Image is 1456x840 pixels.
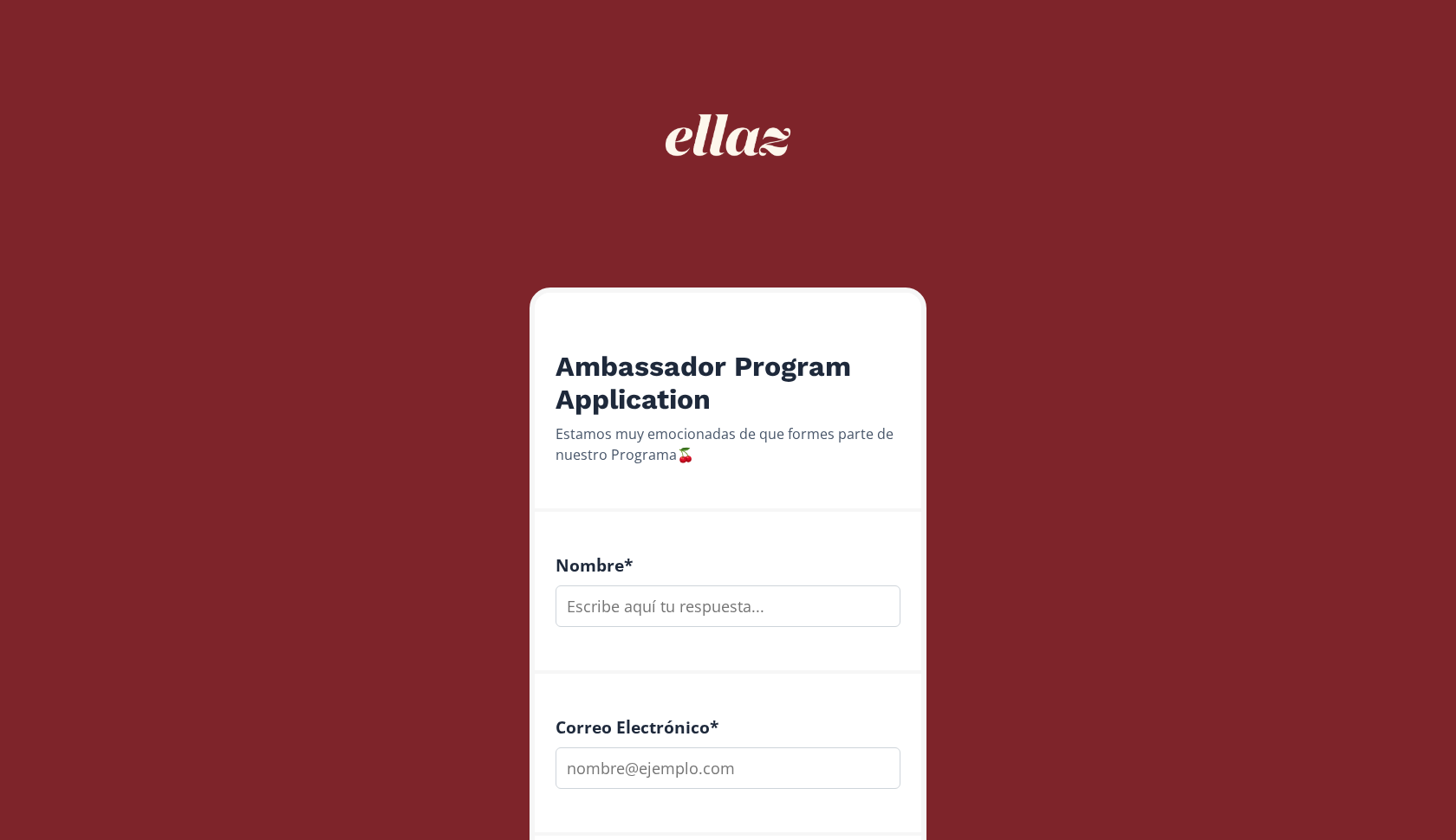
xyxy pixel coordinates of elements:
h2: Ambassador Program Application [556,350,900,417]
h4: Nombre * [556,555,900,575]
h4: Correo Electrónico * [556,717,900,737]
input: nombre@ejemplo.com [556,747,900,789]
img: nKmKAABZpYV7 [650,57,806,213]
div: Estamos muy emocionadas de que formes parte de nuestro Programa🍒 [556,423,900,465]
input: Escribe aquí tu respuesta... [556,585,900,627]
